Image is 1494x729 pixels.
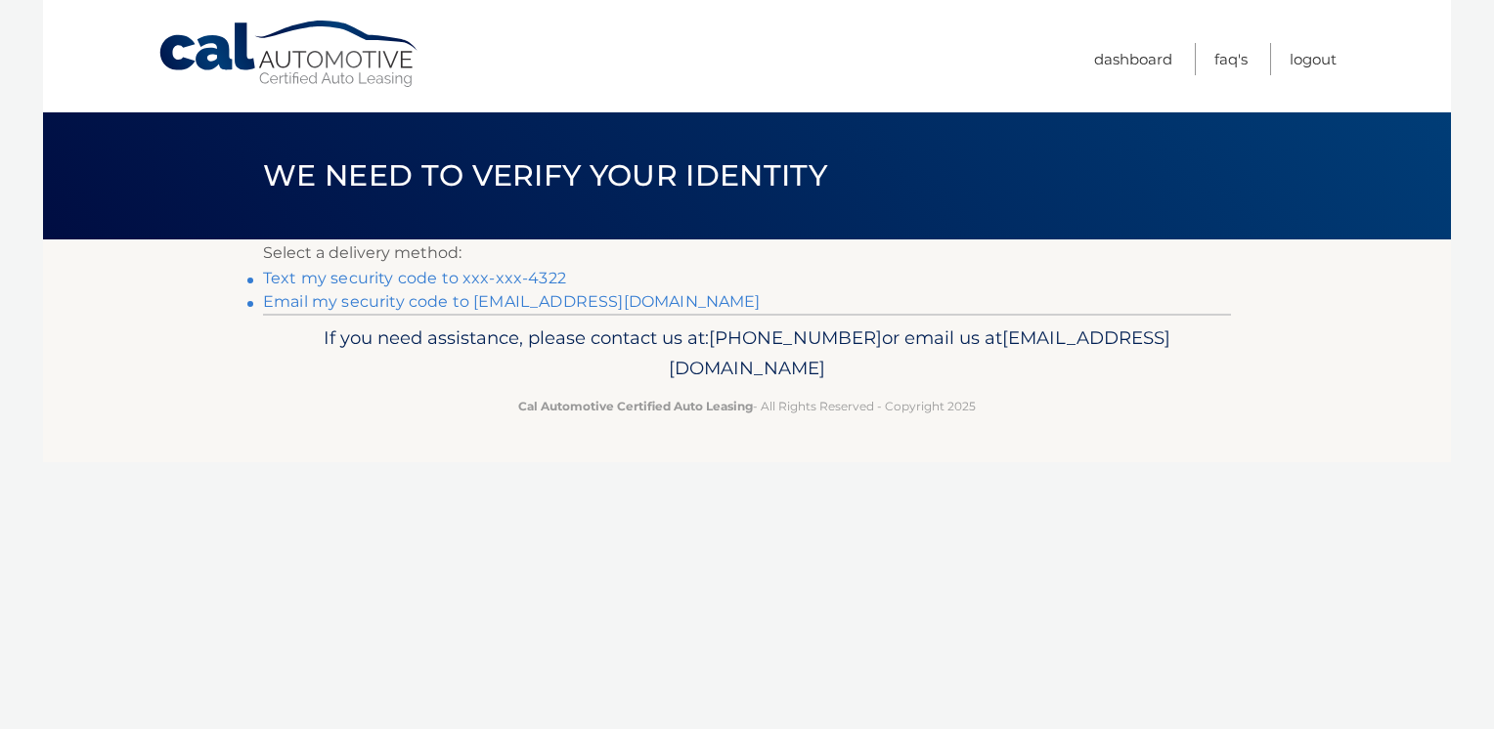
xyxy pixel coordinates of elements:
[263,269,566,287] a: Text my security code to xxx-xxx-4322
[276,396,1218,416] p: - All Rights Reserved - Copyright 2025
[276,322,1218,385] p: If you need assistance, please contact us at: or email us at
[263,157,827,193] span: We need to verify your identity
[1094,43,1172,75] a: Dashboard
[709,326,882,349] span: [PHONE_NUMBER]
[1290,43,1337,75] a: Logout
[1214,43,1248,75] a: FAQ's
[263,239,1231,267] p: Select a delivery method:
[518,399,753,413] strong: Cal Automotive Certified Auto Leasing
[157,20,421,89] a: Cal Automotive
[263,292,761,311] a: Email my security code to [EMAIL_ADDRESS][DOMAIN_NAME]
